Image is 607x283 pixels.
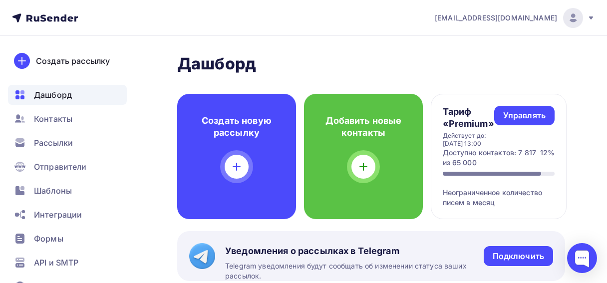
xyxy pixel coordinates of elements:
[36,55,110,67] div: Создать рассылку
[443,132,494,148] div: Действует до: [DATE] 13:00
[193,115,280,139] h4: Создать новую рассылку
[225,245,484,257] span: Уведомления о рассылках в Telegram
[443,176,555,208] div: Неограниченное количество писем в месяц
[8,109,127,129] a: Контакты
[435,13,557,23] span: [EMAIL_ADDRESS][DOMAIN_NAME]
[34,137,73,149] span: Рассылки
[8,85,127,105] a: Дашборд
[34,89,72,101] span: Дашборд
[34,209,82,221] span: Интеграции
[540,148,555,168] div: 12%
[8,229,127,249] a: Формы
[435,8,595,28] a: [EMAIL_ADDRESS][DOMAIN_NAME]
[8,157,127,177] a: Отправители
[320,115,407,139] h4: Добавить новые контакты
[503,110,546,121] div: Управлять
[34,233,63,245] span: Формы
[34,257,78,269] span: API и SMTP
[443,148,540,168] div: Доступно контактов: 7 817 из 65 000
[443,106,494,130] h4: Тариф «Premium»
[34,113,72,125] span: Контакты
[225,261,484,282] span: Telegram уведомления будут сообщать об изменении статуса ваших рассылок.
[177,54,565,74] h2: Дашборд
[493,251,544,262] div: Подключить
[8,133,127,153] a: Рассылки
[34,185,72,197] span: Шаблоны
[34,161,87,173] span: Отправители
[8,181,127,201] a: Шаблоны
